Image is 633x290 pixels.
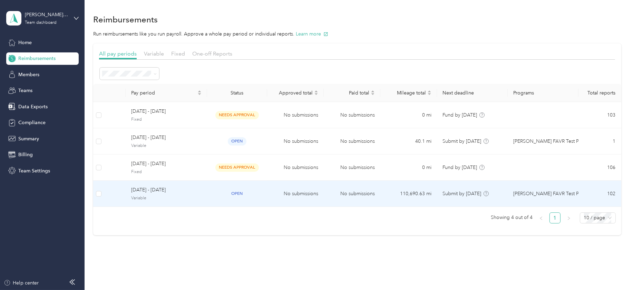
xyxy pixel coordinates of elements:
[578,84,621,102] th: Total reports
[539,216,543,220] span: left
[536,212,547,223] button: left
[508,84,578,102] th: Programs
[171,50,185,57] span: Fixed
[513,190,607,198] span: [PERSON_NAME] FAVR Test Program 2023
[131,169,202,175] span: Fixed
[324,84,380,102] th: Paid total
[549,212,561,223] li: 1
[215,111,259,119] span: needs approval
[18,55,56,62] span: Reimbursements
[215,163,259,171] span: needs approval
[267,84,324,102] th: Approved total
[578,154,621,181] td: 106
[126,84,207,102] th: Pay period
[18,151,33,158] span: Billing
[442,191,481,197] span: Submit by [DATE]
[324,181,380,207] td: No submissions
[99,50,137,57] span: All pay periods
[18,71,39,78] span: Members
[578,102,621,128] td: 103
[18,135,39,142] span: Summary
[442,138,481,144] span: Submit by [DATE]
[213,90,262,96] div: Status
[93,30,621,38] p: Run reimbursements like you run payroll. Approve a whole pay period or individual reports.
[4,279,39,287] button: Help center
[267,128,324,154] td: No submissions
[563,212,574,223] button: right
[594,251,633,290] iframe: Everlance-gr Chat Button Frame
[386,90,426,96] span: Mileage total
[380,84,437,102] th: Mileage total
[513,138,607,145] span: [PERSON_NAME] FAVR Test Program 2023
[131,134,202,141] span: [DATE] - [DATE]
[192,50,232,57] span: One-off Reports
[228,137,246,145] span: open
[131,90,196,96] span: Pay period
[197,92,202,96] span: caret-down
[267,154,324,181] td: No submissions
[131,160,202,168] span: [DATE] - [DATE]
[314,92,318,96] span: caret-down
[380,181,437,207] td: 110,690.63 mi
[427,89,431,93] span: caret-up
[18,87,32,94] span: Teams
[550,213,560,223] a: 1
[267,102,324,128] td: No submissions
[25,11,68,18] div: [PERSON_NAME] Beverage Company
[197,89,202,93] span: caret-up
[371,89,375,93] span: caret-up
[380,128,437,154] td: 40.1 mi
[324,154,380,181] td: No submissions
[228,190,246,198] span: open
[442,164,477,170] span: Fund by [DATE]
[567,216,571,220] span: right
[131,108,202,115] span: [DATE] - [DATE]
[329,90,369,96] span: Paid total
[536,212,547,223] li: Previous Page
[18,39,32,46] span: Home
[131,117,202,123] span: Fixed
[563,212,574,223] li: Next Page
[93,16,158,23] h1: Reimbursements
[144,50,164,57] span: Variable
[131,195,202,201] span: Variable
[267,181,324,207] td: No submissions
[314,89,318,93] span: caret-up
[324,128,380,154] td: No submissions
[131,143,202,149] span: Variable
[580,212,616,223] div: Page Size
[18,167,50,174] span: Team Settings
[380,102,437,128] td: 0 mi
[491,212,533,223] span: Showing 4 out of 4
[18,103,48,110] span: Data Exports
[578,181,621,207] td: 102
[296,30,328,38] button: Learn more
[442,112,477,118] span: Fund by [DATE]
[131,186,202,194] span: [DATE] - [DATE]
[25,21,57,25] div: Team dashboard
[437,84,508,102] th: Next deadline
[18,119,46,126] span: Compliance
[584,213,612,223] span: 10 / page
[371,92,375,96] span: caret-down
[427,92,431,96] span: caret-down
[324,102,380,128] td: No submissions
[273,90,313,96] span: Approved total
[380,154,437,181] td: 0 mi
[578,128,621,154] td: 1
